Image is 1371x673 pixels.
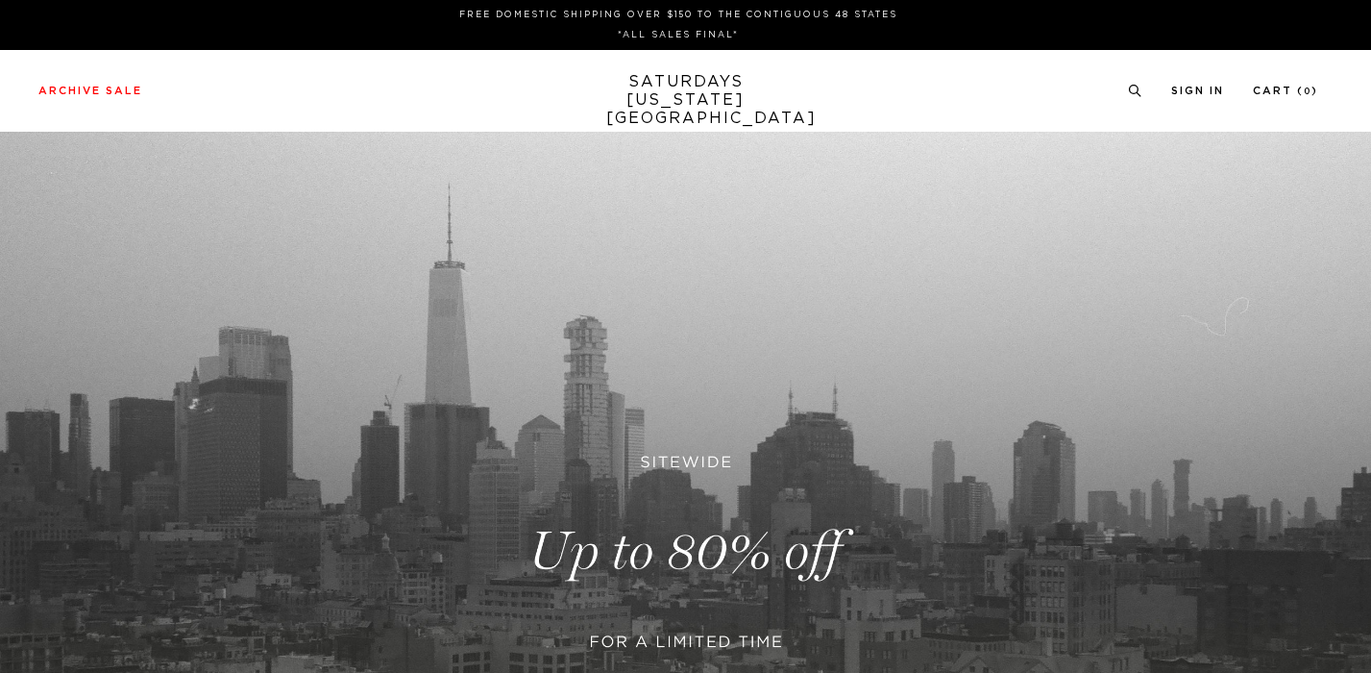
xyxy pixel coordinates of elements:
[1171,86,1224,96] a: Sign In
[1304,87,1311,96] small: 0
[1253,86,1318,96] a: Cart (0)
[606,73,765,128] a: SATURDAYS[US_STATE][GEOGRAPHIC_DATA]
[46,28,1310,42] p: *ALL SALES FINAL*
[46,8,1310,22] p: FREE DOMESTIC SHIPPING OVER $150 TO THE CONTIGUOUS 48 STATES
[38,86,142,96] a: Archive Sale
